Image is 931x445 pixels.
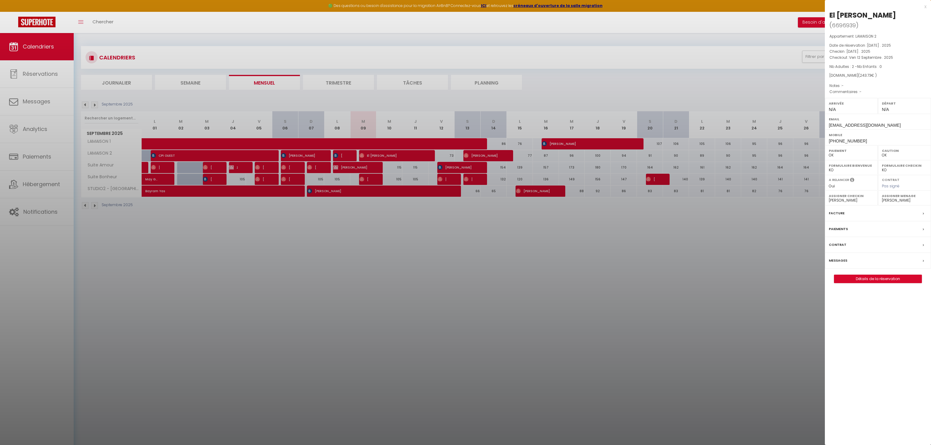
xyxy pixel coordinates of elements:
[829,55,926,61] p: Checkout :
[825,3,926,10] div: x
[882,177,899,181] label: Contrat
[834,275,922,283] a: Détails de la réservation
[882,107,889,112] span: N/A
[829,193,874,199] label: Assigner Checkin
[829,177,849,182] label: A relancer
[829,139,867,143] span: [PHONE_NUMBER]
[842,83,844,88] span: -
[846,49,870,54] span: [DATE] . 2025
[829,49,926,55] p: Checkin :
[849,55,893,60] span: Ven 12 Septembre . 2025
[829,242,846,248] label: Contrat
[829,210,845,216] label: Facture
[882,162,927,169] label: Formulaire Checkin
[829,83,926,89] p: Notes :
[829,21,859,29] span: ( )
[829,162,874,169] label: Formulaire Bienvenue
[829,33,926,39] p: Appartement :
[858,73,877,78] span: ( € )
[882,100,927,106] label: Départ
[829,42,926,49] p: Date de réservation :
[829,123,901,128] span: [EMAIL_ADDRESS][DOMAIN_NAME]
[857,64,882,69] span: Nb Enfants : 0
[829,100,874,106] label: Arrivée
[829,89,926,95] p: Commentaires :
[832,22,856,29] span: 6696939
[829,148,874,154] label: Paiement
[829,73,926,79] div: [DOMAIN_NAME]
[829,226,848,232] label: Paiements
[829,257,847,264] label: Messages
[850,177,854,184] i: Sélectionner OUI si vous souhaiter envoyer les séquences de messages post-checkout
[882,148,927,154] label: Caution
[829,10,896,20] div: El [PERSON_NAME]
[859,89,862,94] span: -
[855,34,876,39] span: LAMAISON 2
[829,107,836,112] span: N/A
[829,64,882,69] span: Nb Adultes : 2 -
[860,73,871,78] span: 243.73
[834,275,922,283] button: Détails de la réservation
[867,43,891,48] span: [DATE] . 2025
[882,193,927,199] label: Assigner Menage
[829,116,927,122] label: Email
[829,132,927,138] label: Mobile
[882,183,899,189] span: Pas signé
